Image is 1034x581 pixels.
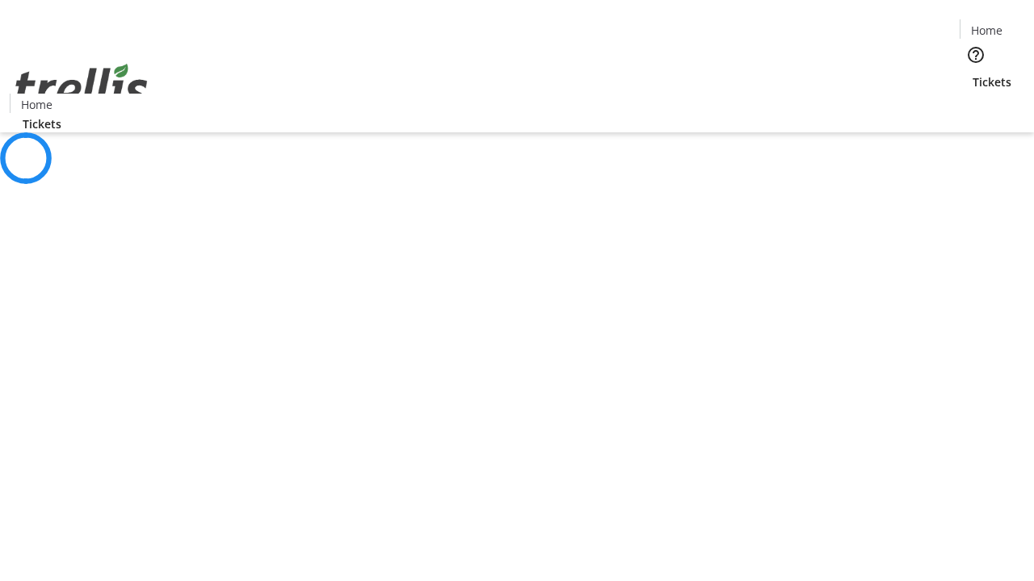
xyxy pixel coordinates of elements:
a: Tickets [960,73,1024,90]
a: Home [11,96,62,113]
span: Tickets [973,73,1011,90]
button: Cart [960,90,992,123]
span: Home [21,96,53,113]
img: Orient E2E Organization 9N6DeoeNRN's Logo [10,46,153,127]
span: Home [971,22,1002,39]
a: Tickets [10,115,74,132]
button: Help [960,39,992,71]
a: Home [960,22,1012,39]
span: Tickets [23,115,61,132]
